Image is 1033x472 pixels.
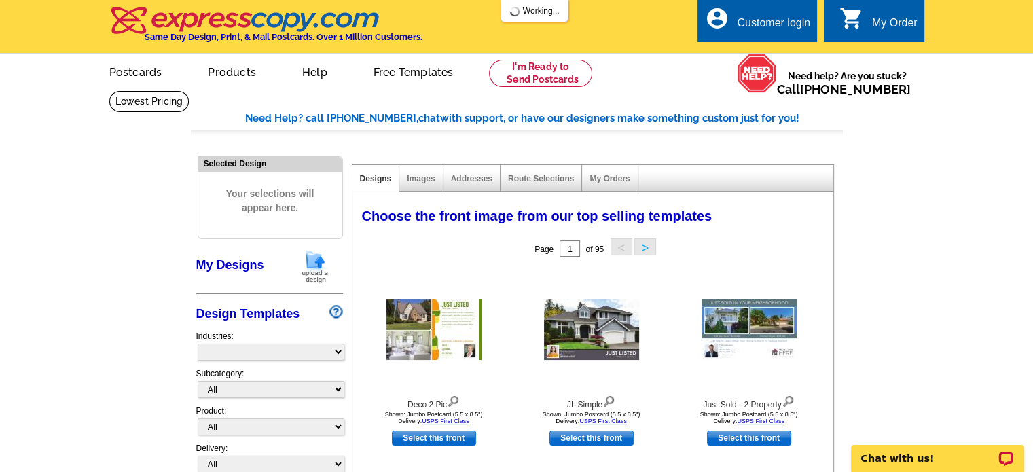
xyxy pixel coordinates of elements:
img: Just Sold - 2 Property [702,299,797,360]
img: view design details [447,393,460,407]
span: of 95 [585,244,604,254]
button: < [611,238,632,255]
a: Route Selections [508,174,574,183]
img: loading... [509,6,520,17]
span: Need help? Are you stuck? [777,69,918,96]
div: Just Sold - 2 Property [674,393,824,411]
div: Shown: Jumbo Postcard (5.5 x 8.5") Delivery: [517,411,666,424]
img: Deco 2 Pic [386,299,482,360]
span: Call [777,82,911,96]
a: USPS First Class [422,418,469,424]
a: Same Day Design, Print, & Mail Postcards. Over 1 Million Customers. [109,16,422,42]
div: Shown: Jumbo Postcard (5.5 x 8.5") Delivery: [359,411,509,424]
img: upload-design [297,249,333,284]
a: USPS First Class [737,418,784,424]
a: use this design [549,431,634,446]
div: Subcategory: [196,367,343,405]
img: JL Simple [544,299,639,360]
img: help [737,54,777,93]
button: > [634,238,656,255]
div: Selected Design [198,157,342,170]
a: Design Templates [196,307,300,321]
span: Page [534,244,554,254]
div: Deco 2 Pic [359,393,509,411]
a: My Orders [590,174,630,183]
a: Help [280,55,349,87]
a: Images [407,174,435,183]
div: Customer login [737,17,810,36]
span: Choose the front image from our top selling templates [362,208,712,223]
div: Industries: [196,323,343,367]
a: use this design [392,431,476,446]
iframe: LiveChat chat widget [842,429,1033,472]
img: view design details [782,393,795,407]
i: shopping_cart [839,6,864,31]
h4: Same Day Design, Print, & Mail Postcards. Over 1 Million Customers. [145,32,422,42]
a: Postcards [88,55,184,87]
a: Addresses [451,174,492,183]
i: account_circle [704,6,729,31]
img: view design details [602,393,615,407]
div: Product: [196,405,343,442]
a: Products [186,55,278,87]
a: [PHONE_NUMBER] [800,82,911,96]
a: Free Templates [352,55,475,87]
div: JL Simple [517,393,666,411]
span: chat [418,112,440,124]
div: Need Help? call [PHONE_NUMBER], with support, or have our designers make something custom just fo... [245,111,843,126]
a: My Designs [196,258,264,272]
a: USPS First Class [579,418,627,424]
a: use this design [707,431,791,446]
span: Your selections will appear here. [209,173,332,229]
img: design-wizard-help-icon.png [329,305,343,319]
div: Shown: Jumbo Postcard (5.5 x 8.5") Delivery: [674,411,824,424]
a: Designs [360,174,392,183]
a: account_circle Customer login [704,15,810,32]
div: My Order [872,17,918,36]
a: shopping_cart My Order [839,15,918,32]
